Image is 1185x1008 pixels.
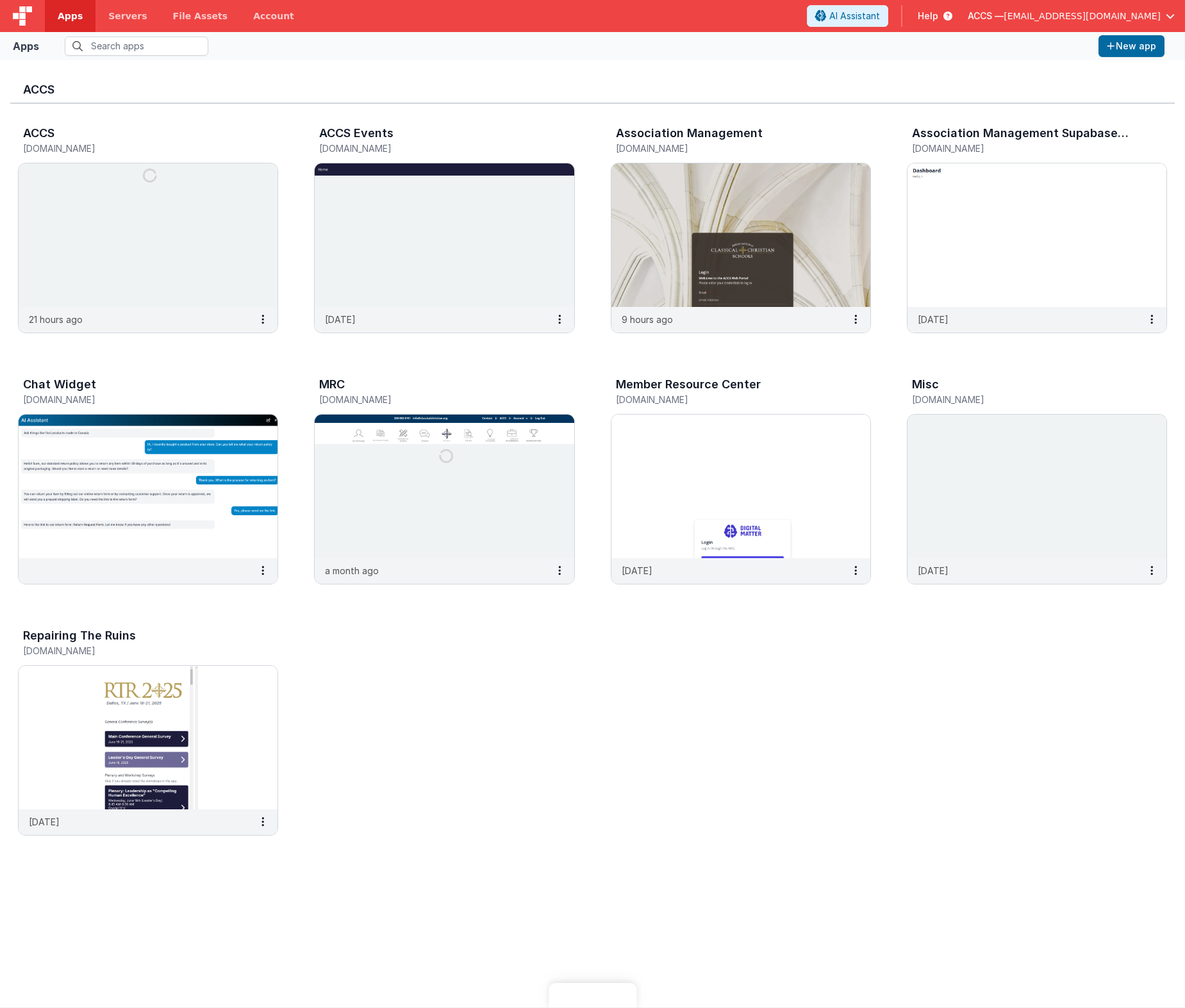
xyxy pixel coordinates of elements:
[1098,35,1164,57] button: New app
[912,127,1131,140] h3: Association Management Supabase Test
[912,395,1135,404] h5: [DOMAIN_NAME]
[807,5,888,27] button: AI Assistant
[23,144,246,153] h5: [DOMAIN_NAME]
[918,10,938,22] span: Help
[616,395,839,404] h5: [DOMAIN_NAME]
[23,629,136,642] h3: Repairing The Ruins
[616,144,839,153] h5: [DOMAIN_NAME]
[13,38,39,54] div: Apps
[616,378,761,391] h3: Member Resource Center
[29,313,83,326] p: 21 hours ago
[23,83,1162,96] h3: ACCS
[325,313,356,326] p: [DATE]
[58,10,83,22] span: Apps
[23,395,246,404] h5: [DOMAIN_NAME]
[622,564,652,577] p: [DATE]
[918,564,949,577] p: [DATE]
[319,127,394,140] h3: ACCS Events
[319,378,345,391] h3: MRC
[622,313,673,326] p: 9 hours ago
[912,144,1135,153] h5: [DOMAIN_NAME]
[325,564,379,577] p: a month ago
[29,815,60,829] p: [DATE]
[65,37,208,56] input: Search apps
[173,10,228,22] span: File Assets
[616,127,763,140] h3: Association Management
[968,10,1175,22] button: ACCS — [EMAIL_ADDRESS][DOMAIN_NAME]
[108,10,147,22] span: Servers
[912,378,939,391] h3: Misc
[319,144,542,153] h5: [DOMAIN_NAME]
[968,10,1004,22] span: ACCS —
[319,395,542,404] h5: [DOMAIN_NAME]
[1004,10,1161,22] span: [EMAIL_ADDRESS][DOMAIN_NAME]
[829,10,880,22] span: AI Assistant
[23,127,54,140] h3: ACCS
[918,313,949,326] p: [DATE]
[23,378,96,391] h3: Chat Widget
[23,646,246,656] h5: [DOMAIN_NAME]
